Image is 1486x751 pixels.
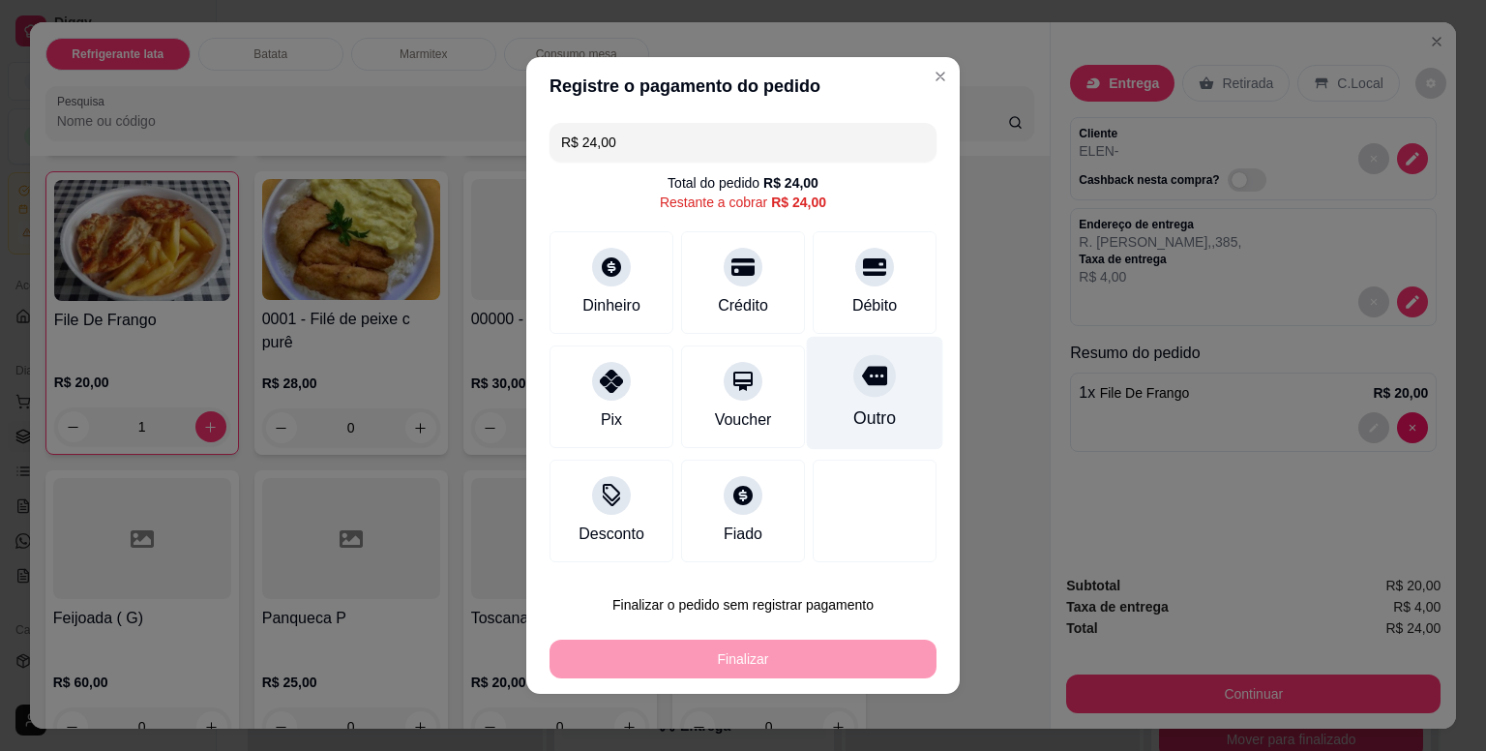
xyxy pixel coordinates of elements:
[526,57,960,115] header: Registre o pagamento do pedido
[715,408,772,432] div: Voucher
[925,61,956,92] button: Close
[660,193,826,212] div: Restante a cobrar
[771,193,826,212] div: R$ 24,00
[582,294,640,317] div: Dinheiro
[601,408,622,432] div: Pix
[718,294,768,317] div: Crédito
[853,406,896,431] div: Outro
[579,523,644,546] div: Desconto
[550,586,936,624] button: Finalizar o pedido sem registrar pagamento
[852,294,897,317] div: Débito
[561,123,925,162] input: Ex.: hambúrguer de cordeiro
[763,173,818,193] div: R$ 24,00
[668,173,818,193] div: Total do pedido
[724,523,762,546] div: Fiado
